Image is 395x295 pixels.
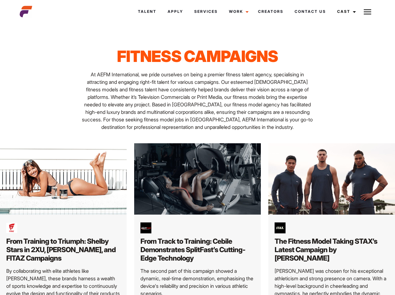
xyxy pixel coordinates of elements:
[364,8,371,16] img: Burger icon
[268,143,395,215] img: 1@3x 12 scaled
[80,71,315,131] p: At AEFM International, we pride ourselves on being a premier fitness talent agency, specialising ...
[6,237,120,262] h2: From Training to Triumph: Shelby Stars in 2XU, [PERSON_NAME], and FITAZ Campaigns
[20,5,32,18] img: cropped-aefm-brand-fav-22-square.png
[289,3,332,20] a: Contact Us
[140,237,255,262] h2: From Track to Training: Cebile Demonstrates SplitFast’s Cutting-Edge Technology
[80,47,315,66] h1: Fitness Campaigns
[252,3,289,20] a: Creators
[275,222,286,233] img: images
[275,237,389,262] h2: The Fitness Model Taking STAX’s Latest Campaign by [PERSON_NAME]
[132,3,162,20] a: Talent
[140,222,151,233] img: 512x512bb
[134,143,261,215] img: 1@3x 13 scaled
[223,3,252,20] a: Work
[162,3,189,20] a: Apply
[332,3,360,20] a: Cast
[189,3,223,20] a: Services
[6,222,17,233] img: download 3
